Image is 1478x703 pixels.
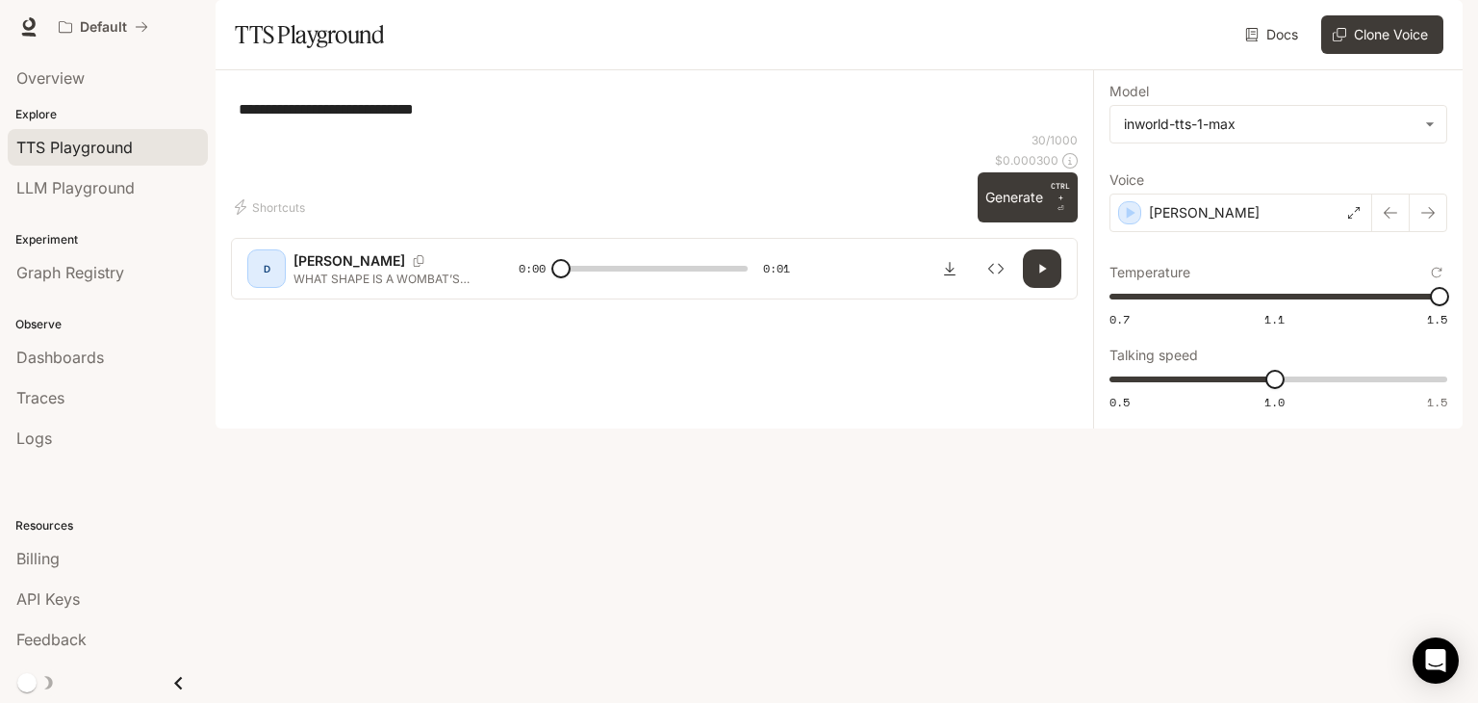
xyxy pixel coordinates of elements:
[1032,132,1078,148] p: 30 / 1000
[1110,106,1446,143] div: inworld-tts-1-max
[1124,115,1415,134] div: inworld-tts-1-max
[977,249,1015,288] button: Inspect
[930,249,969,288] button: Download audio
[1413,638,1459,684] div: Open Intercom Messenger
[1109,394,1130,410] span: 0.5
[1051,180,1070,203] p: CTRL +
[995,152,1058,169] p: $ 0.000300
[1109,349,1198,362] p: Talking speed
[1264,394,1285,410] span: 1.0
[519,259,546,278] span: 0:00
[1149,203,1260,222] p: [PERSON_NAME]
[1241,15,1306,54] a: Docs
[1109,311,1130,327] span: 0.7
[293,271,472,287] p: WHAT SHAPE IS A WOMBAT’S POOP?
[405,255,432,267] button: Copy Voice ID
[763,259,790,278] span: 0:01
[1109,266,1190,279] p: Temperature
[293,251,405,271] p: [PERSON_NAME]
[1321,15,1443,54] button: Clone Voice
[1426,262,1447,283] button: Reset to default
[231,192,313,222] button: Shortcuts
[251,253,282,284] div: D
[1427,394,1447,410] span: 1.5
[50,8,157,46] button: All workspaces
[80,19,127,36] p: Default
[235,15,384,54] h1: TTS Playground
[1051,180,1070,215] p: ⏎
[1264,311,1285,327] span: 1.1
[1109,85,1149,98] p: Model
[1427,311,1447,327] span: 1.5
[1109,173,1144,187] p: Voice
[978,172,1078,222] button: GenerateCTRL +⏎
